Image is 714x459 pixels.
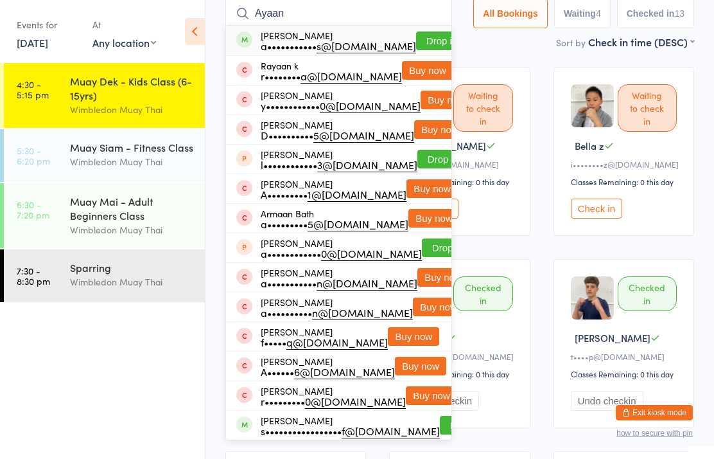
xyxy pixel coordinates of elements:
div: y•••••••••••• [261,100,421,111]
button: Drop in [440,416,491,435]
button: Buy now [388,327,439,346]
div: A•••••• [261,366,395,377]
button: Buy now [413,298,464,316]
div: f••••• [261,337,388,347]
button: Undo checkin [571,391,643,411]
div: [PERSON_NAME] [261,356,395,377]
div: Any location [92,35,156,50]
label: Sort by [556,36,586,49]
div: i•••• [406,159,516,170]
div: Rayaan k [261,60,402,81]
div: Classes Remaining: 0 this day [406,368,516,379]
button: how to secure with pin [616,429,693,438]
div: Checked in [453,276,512,311]
div: Wimbledon Muay Thai [70,222,194,237]
div: Wimbledon Muay Thai [70,274,194,289]
div: Muay Siam - Fitness Class [70,140,194,154]
button: Buy now [417,268,469,287]
div: Muay Dek - Kids Class (6-15yrs) [70,74,194,102]
div: [PERSON_NAME] [261,267,417,288]
a: 4:30 -5:15 pmMuay Dek - Kids Class (6-15yrs)Wimbledon Muay Thai [4,63,205,128]
time: 5:30 - 6:20 pm [17,145,50,166]
div: Sparring [70,260,194,274]
div: [PERSON_NAME] [261,386,406,406]
button: Drop in [417,150,469,168]
button: Buy now [408,209,460,228]
a: 6:30 -7:20 pmMuay Mai - Adult Beginners ClassWimbledon Muay Thai [4,183,205,248]
div: Classes Remaining: 0 this day [406,176,516,187]
div: a••••••••••• [261,278,417,288]
div: d••••••• [406,351,516,362]
time: 4:30 - 5:15 pm [17,79,49,100]
div: Checked in [618,276,677,311]
div: r•••••••• [261,71,402,81]
div: Armaan Bath [261,208,408,229]
div: 4 [596,8,601,19]
div: Wimbledon Muay Thai [70,102,194,117]
div: [PERSON_NAME] [261,90,421,111]
div: l•••••••••••• [261,159,417,170]
span: [PERSON_NAME] [575,331,650,345]
div: A••••••••• [261,189,406,199]
div: [PERSON_NAME] [261,149,417,170]
div: [PERSON_NAME] [261,415,440,436]
div: Classes Remaining: 0 this day [571,368,681,379]
button: Buy now [406,386,457,405]
button: Buy now [414,120,466,139]
button: Buy now [406,179,458,198]
div: At [92,14,156,35]
img: image1750134439.png [571,84,614,127]
img: image1753762768.png [571,276,614,319]
div: a•••••••••• [261,307,413,318]
div: Waiting to check in [618,84,677,132]
span: Bella z [575,139,604,152]
div: s••••••••••••••••• [261,426,440,436]
div: [PERSON_NAME] [261,179,406,199]
div: [PERSON_NAME] [261,238,422,258]
time: 6:30 - 7:20 pm [17,199,49,220]
a: [DATE] [17,35,48,50]
div: a•••••••••••• [261,248,422,258]
button: Buy now [402,61,453,80]
button: Buy now [395,357,446,375]
div: Check in time (DESC) [588,35,694,49]
div: Waiting to check in [453,84,512,132]
div: 13 [674,8,684,19]
div: i•••••••• [571,159,681,170]
div: [PERSON_NAME] [261,327,388,347]
div: [PERSON_NAME] [261,30,416,51]
a: 7:30 -8:30 pmSparringWimbledon Muay Thai [4,249,205,302]
button: Exit kiosk mode [616,405,693,420]
div: Events for [17,14,80,35]
div: r••••••••• [261,396,406,406]
div: Muay Mai - Adult Beginners Class [70,194,194,222]
button: Drop in [422,239,473,257]
div: t•••• [571,351,681,362]
button: Buy now [421,91,472,109]
div: [PERSON_NAME] [261,120,414,140]
a: 5:30 -6:20 pmMuay Siam - Fitness ClassWimbledon Muay Thai [4,129,205,182]
div: Classes Remaining: 0 this day [571,176,681,187]
div: D•••••••••• [261,130,414,140]
button: Drop in [416,32,467,50]
div: Wimbledon Muay Thai [70,154,194,169]
time: 7:30 - 8:30 pm [17,265,50,286]
div: a••••••••••• [261,40,416,51]
div: a••••••••• [261,219,408,229]
div: [PERSON_NAME] [261,297,413,318]
button: Check in [571,199,622,219]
